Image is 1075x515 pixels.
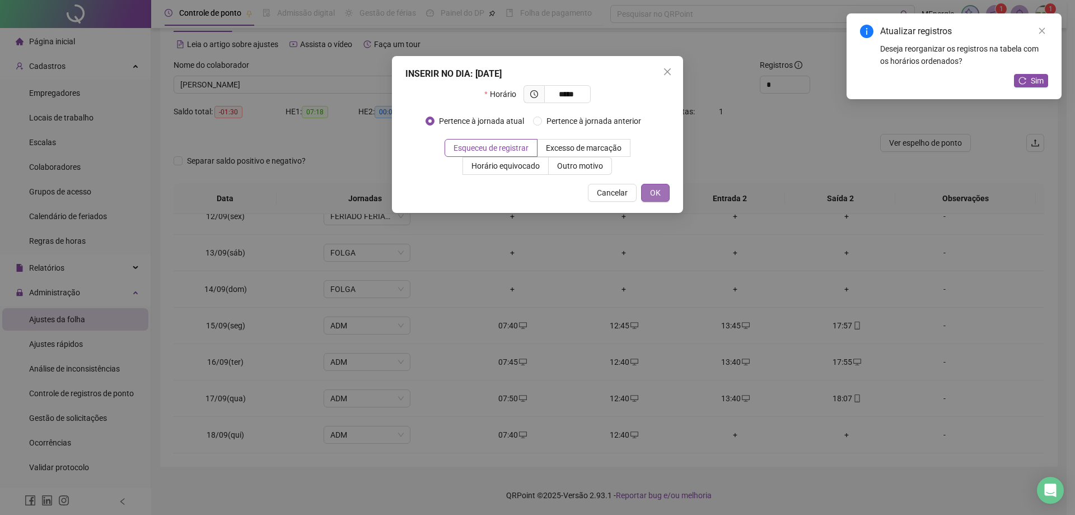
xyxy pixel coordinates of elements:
button: Cancelar [588,184,637,202]
button: Sim [1014,74,1048,87]
span: clock-circle [530,90,538,98]
span: reload [1018,77,1026,85]
span: close [1038,27,1046,35]
span: Pertence à jornada atual [434,115,529,127]
span: OK [650,187,661,199]
div: Open Intercom Messenger [1037,477,1064,504]
span: Pertence à jornada anterior [542,115,646,127]
button: OK [641,184,670,202]
span: Esqueceu de registrar [454,143,529,152]
span: Cancelar [597,187,628,199]
div: Deseja reorganizar os registros na tabela com os horários ordenados? [880,43,1048,67]
span: close [663,67,672,76]
span: Horário equivocado [471,161,540,170]
a: Close [1036,25,1048,37]
span: Outro motivo [557,161,603,170]
label: Horário [484,85,523,103]
span: Sim [1031,75,1044,87]
div: Atualizar registros [880,25,1048,38]
span: info-circle [860,25,873,38]
div: INSERIR NO DIA : [DATE] [405,67,670,81]
button: Close [658,63,676,81]
span: Excesso de marcação [546,143,621,152]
